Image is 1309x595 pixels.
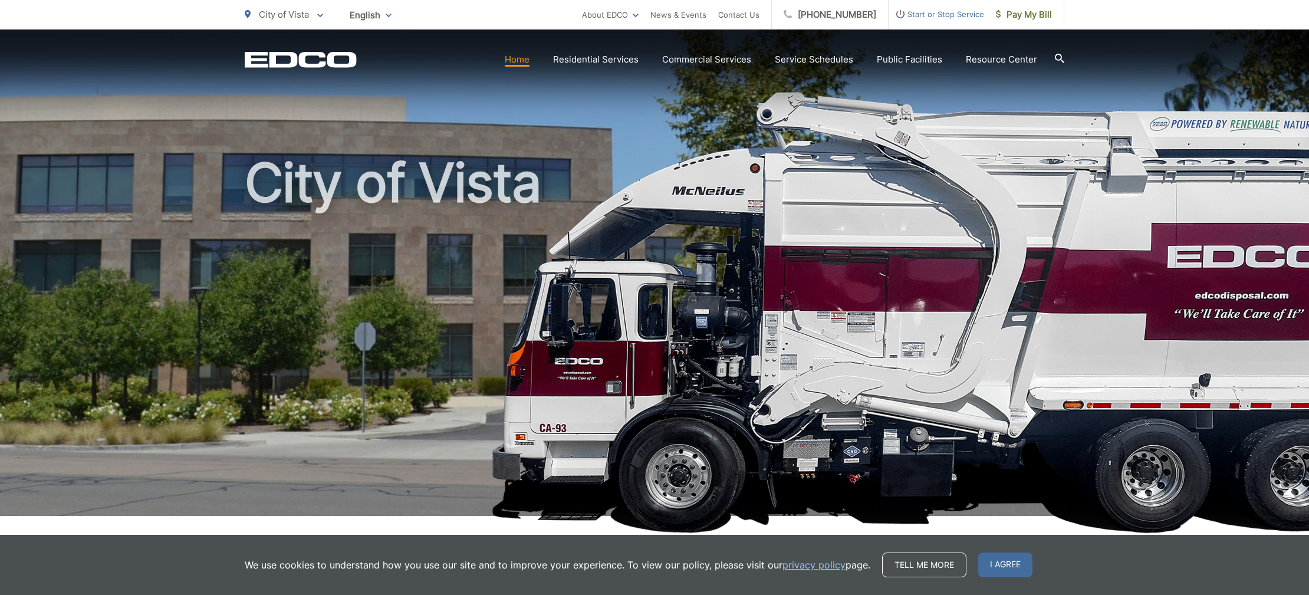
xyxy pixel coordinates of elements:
[341,5,400,25] span: English
[966,52,1037,67] a: Resource Center
[505,52,529,67] a: Home
[245,558,870,572] p: We use cookies to understand how you use our site and to improve your experience. To view our pol...
[259,9,309,20] span: City of Vista
[582,8,639,22] a: About EDCO
[877,52,942,67] a: Public Facilities
[882,553,966,577] a: Tell me more
[650,8,706,22] a: News & Events
[978,553,1032,577] span: I agree
[996,8,1052,22] span: Pay My Bill
[775,52,853,67] a: Service Schedules
[662,52,751,67] a: Commercial Services
[782,558,846,572] a: privacy policy
[245,153,1064,527] h1: City of Vista
[245,51,357,68] a: EDCD logo. Return to the homepage.
[718,8,759,22] a: Contact Us
[553,52,639,67] a: Residential Services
